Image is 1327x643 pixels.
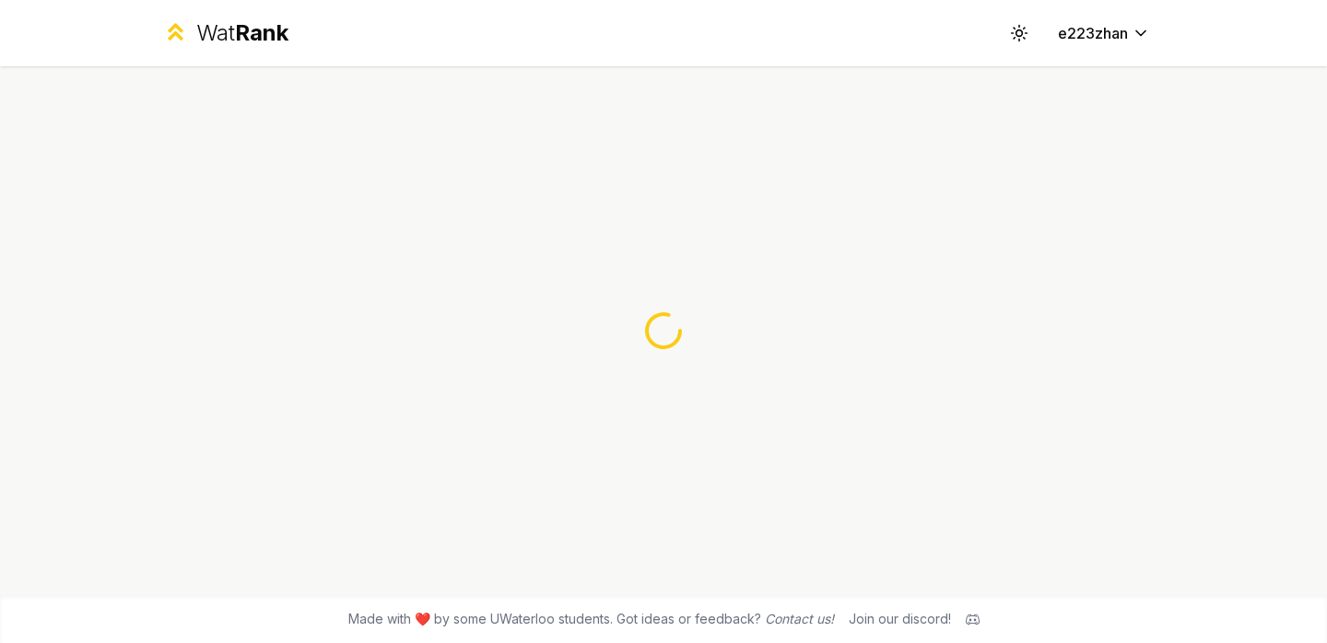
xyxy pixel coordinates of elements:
[765,611,834,626] a: Contact us!
[196,18,288,48] div: Wat
[348,610,834,628] span: Made with ❤️ by some UWaterloo students. Got ideas or feedback?
[1043,17,1165,50] button: e223zhan
[1058,22,1128,44] span: e223zhan
[235,19,288,46] span: Rank
[162,18,288,48] a: WatRank
[849,610,951,628] div: Join our discord!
